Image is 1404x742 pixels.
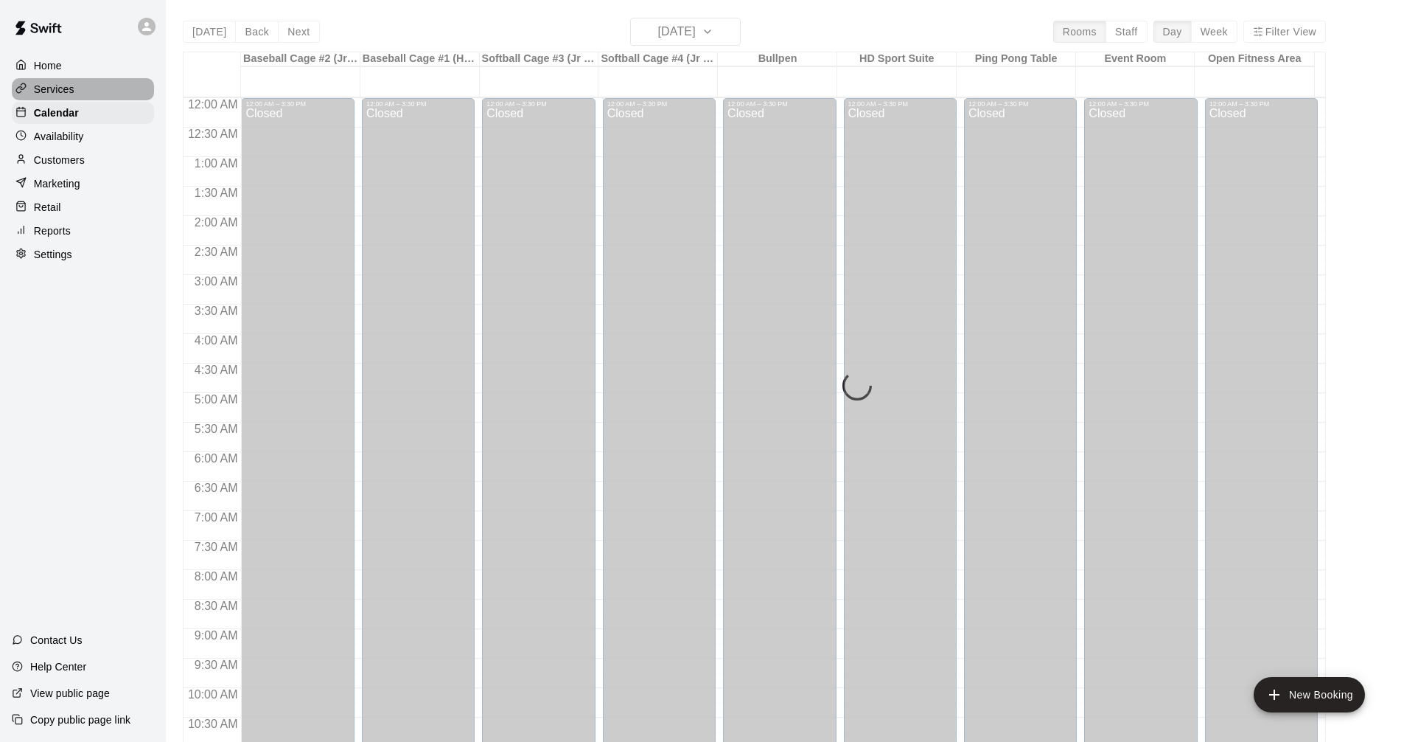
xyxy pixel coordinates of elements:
p: Marketing [34,176,80,191]
span: 6:00 AM [191,452,242,465]
div: 12:00 AM – 3:30 PM [366,100,470,108]
span: 2:00 AM [191,216,242,229]
span: 7:00 AM [191,511,242,524]
div: Bullpen [718,52,837,66]
a: Marketing [12,173,154,195]
p: Help Center [30,659,86,674]
p: Copy public page link [30,712,130,727]
div: Baseball Cage #1 (Hack Attack) [360,52,480,66]
div: 12:00 AM – 3:30 PM [245,100,349,108]
span: 6:30 AM [191,482,242,494]
span: 3:00 AM [191,275,242,288]
div: 12:00 AM – 3:30 PM [1209,100,1313,108]
div: HD Sport Suite [837,52,957,66]
span: 1:30 AM [191,187,242,199]
div: Event Room [1076,52,1195,66]
div: 12:00 AM – 3:30 PM [848,100,952,108]
span: 2:30 AM [191,246,242,258]
p: Contact Us [30,633,83,648]
p: View public page [30,686,110,701]
span: 1:00 AM [191,157,242,170]
span: 12:30 AM [184,128,242,140]
div: Open Fitness Area [1195,52,1314,66]
span: 5:30 AM [191,423,242,435]
div: 12:00 AM – 3:30 PM [607,100,711,108]
a: Retail [12,196,154,218]
a: Services [12,78,154,100]
div: 12:00 AM – 3:30 PM [486,100,590,108]
a: Settings [12,243,154,266]
span: 9:00 AM [191,629,242,642]
p: Availability [34,129,84,144]
span: 4:30 AM [191,364,242,376]
p: Retail [34,200,61,215]
span: 4:00 AM [191,334,242,347]
a: Customers [12,149,154,171]
span: 12:00 AM [184,98,242,111]
div: Softball Cage #3 (Jr Hack Attack) [480,52,599,66]
a: Calendar [12,102,154,124]
span: 3:30 AM [191,305,242,317]
a: Home [12,55,154,77]
span: 10:00 AM [184,688,242,701]
div: 12:00 AM – 3:30 PM [968,100,1072,108]
span: 7:30 AM [191,541,242,553]
div: 12:00 AM – 3:30 PM [727,100,831,108]
p: Calendar [34,105,79,120]
span: 10:30 AM [184,718,242,730]
span: 8:00 AM [191,570,242,583]
span: 9:30 AM [191,659,242,671]
a: Availability [12,125,154,148]
button: add [1254,677,1365,712]
div: Ping Pong Table [957,52,1076,66]
p: Settings [34,247,72,262]
span: 8:30 AM [191,600,242,612]
div: Baseball Cage #2 (Jr Hack Attack) [241,52,360,66]
p: Home [34,58,62,73]
div: 12:00 AM – 3:30 PM [1089,100,1192,108]
p: Reports [34,223,71,238]
a: Reports [12,220,154,242]
p: Services [34,82,74,97]
span: 5:00 AM [191,393,242,406]
p: Customers [34,153,85,167]
div: Softball Cage #4 (Jr Hack Attack) [598,52,718,66]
